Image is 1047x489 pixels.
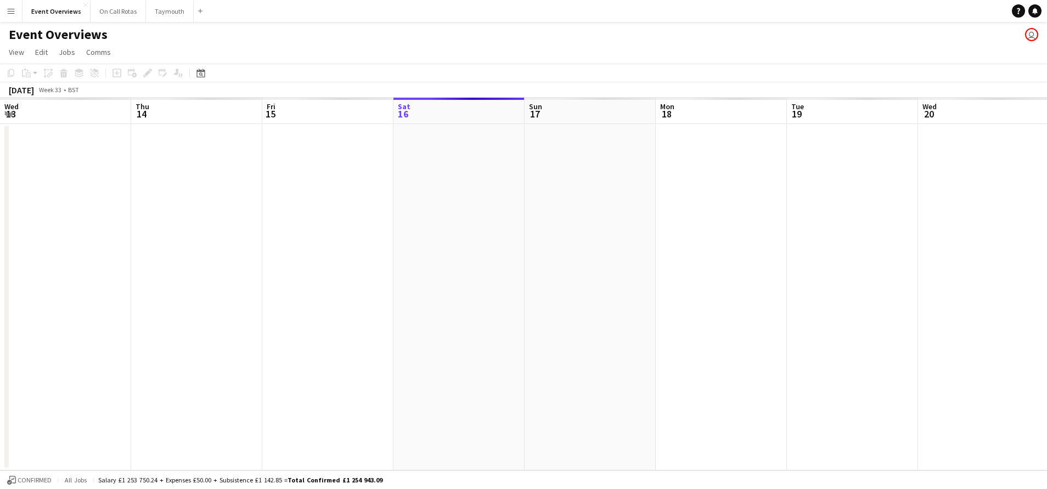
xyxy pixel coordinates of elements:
button: Event Overviews [22,1,91,22]
div: [DATE] [9,85,34,95]
span: Mon [660,102,674,111]
a: Edit [31,45,52,59]
span: 15 [265,108,275,120]
span: View [9,47,24,57]
span: Thu [136,102,149,111]
h1: Event Overviews [9,26,108,43]
span: 14 [134,108,149,120]
span: Sun [529,102,542,111]
span: 17 [527,108,542,120]
span: 18 [658,108,674,120]
span: Jobs [59,47,75,57]
button: On Call Rotas [91,1,146,22]
a: Comms [82,45,115,59]
a: Jobs [54,45,80,59]
span: Confirmed [18,476,52,484]
span: All jobs [63,476,89,484]
span: 20 [921,108,937,120]
span: Tue [791,102,804,111]
span: Edit [35,47,48,57]
span: Total Confirmed £1 254 943.09 [288,476,382,484]
span: Sat [398,102,410,111]
span: Comms [86,47,111,57]
button: Confirmed [5,474,53,486]
span: 16 [396,108,410,120]
span: Wed [4,102,19,111]
a: View [4,45,29,59]
div: Salary £1 253 750.24 + Expenses £50.00 + Subsistence £1 142.85 = [98,476,382,484]
div: BST [68,86,79,94]
app-user-avatar: Operations Team [1025,28,1038,41]
span: Fri [267,102,275,111]
button: Taymouth [146,1,194,22]
span: Wed [922,102,937,111]
span: 19 [790,108,804,120]
span: 13 [3,108,19,120]
span: Week 33 [36,86,64,94]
